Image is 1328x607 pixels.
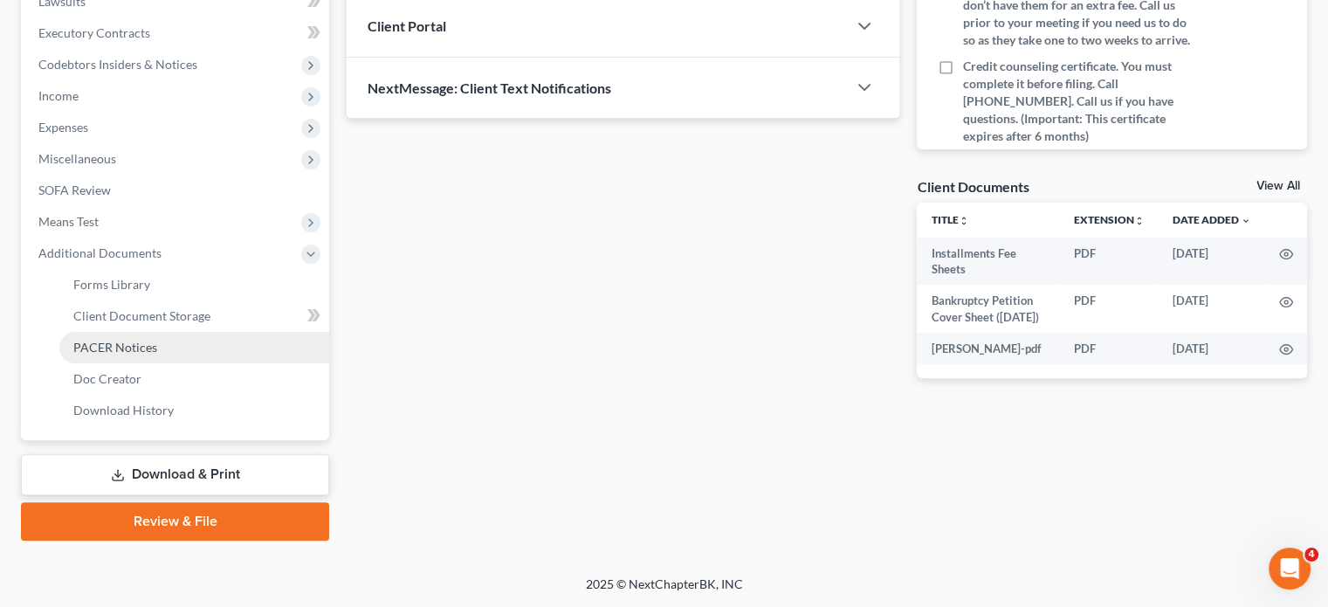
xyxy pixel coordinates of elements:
td: Installments Fee Sheets [917,238,1060,286]
td: PDF [1060,285,1159,333]
iframe: Intercom live chat [1269,548,1311,590]
div: Client Documents [917,177,1029,196]
span: 4 [1304,548,1318,562]
a: Download & Print [21,454,329,495]
a: Executory Contracts [24,17,329,49]
td: [DATE] [1159,333,1265,364]
span: Forms Library [73,277,150,292]
a: Review & File [21,502,329,541]
span: Expenses [38,120,88,135]
span: Miscellaneous [38,151,116,166]
td: [DATE] [1159,285,1265,333]
i: unfold_more [1134,216,1145,226]
td: PDF [1060,333,1159,364]
span: NextMessage: Client Text Notifications [368,79,611,96]
span: Doc Creator [73,371,141,386]
td: [DATE] [1159,238,1265,286]
td: PDF [1060,238,1159,286]
span: Client Portal [368,17,446,34]
a: Doc Creator [59,363,329,395]
a: Titleunfold_more [931,213,968,226]
a: Date Added expand_more [1173,213,1251,226]
span: Additional Documents [38,245,162,260]
span: Income [38,88,79,103]
a: View All [1256,180,1300,192]
a: Forms Library [59,269,329,300]
span: Codebtors Insiders & Notices [38,57,197,72]
span: Client Document Storage [73,308,210,323]
td: Bankruptcy Petition Cover Sheet ([DATE]) [917,285,1060,333]
span: Means Test [38,214,99,229]
a: SOFA Review [24,175,329,206]
a: PACER Notices [59,332,329,363]
i: unfold_more [958,216,968,226]
a: Download History [59,395,329,426]
span: Download History [73,403,174,417]
div: 2025 © NextChapterBK, INC [167,576,1162,607]
span: Executory Contracts [38,25,150,40]
span: Credit counseling certificate. You must complete it before filing. Call [PHONE_NUMBER]. Call us i... [962,58,1194,145]
span: PACER Notices [73,340,157,355]
a: Client Document Storage [59,300,329,332]
a: Extensionunfold_more [1074,213,1145,226]
td: [PERSON_NAME]-pdf [917,333,1060,364]
i: expand_more [1241,216,1251,226]
span: SOFA Review [38,183,111,197]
